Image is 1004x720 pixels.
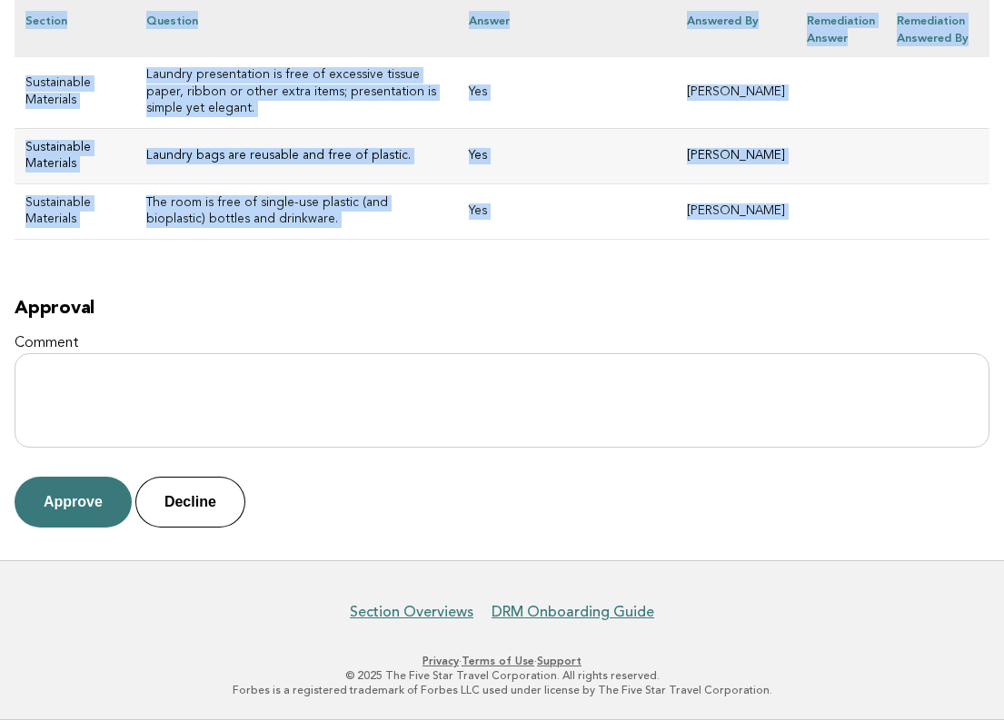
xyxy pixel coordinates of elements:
[15,298,989,320] h2: Approval
[25,668,979,683] p: © 2025 The Five Star Travel Corporation. All rights reserved.
[458,56,676,128] td: Yes
[15,128,135,183] td: Sustainable Materials
[350,603,473,621] a: Section Overviews
[15,477,132,528] button: Approve
[15,56,135,128] td: Sustainable Materials
[676,56,796,128] td: [PERSON_NAME]
[462,655,534,667] a: Terms of Use
[458,183,676,239] td: Yes
[676,128,796,183] td: [PERSON_NAME]
[422,655,459,667] a: Privacy
[25,654,979,668] p: · ·
[135,477,245,528] button: Decline
[146,195,447,228] h3: The room is free of single-use plastic (and bioplastic) bottles and drinkware.
[458,128,676,183] td: Yes
[25,683,979,697] p: Forbes is a registered trademark of Forbes LLC used under license by The Five Star Travel Corpora...
[537,655,582,667] a: Support
[492,603,654,621] a: DRM Onboarding Guide
[146,67,447,116] h3: Laundry presentation is free of excessive tissue paper, ribbon or other extra items; presentation...
[15,183,135,239] td: Sustainable Materials
[146,148,447,164] h3: Laundry bags are reusable and free of plastic.
[676,183,796,239] td: [PERSON_NAME]
[15,334,989,353] label: Comment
